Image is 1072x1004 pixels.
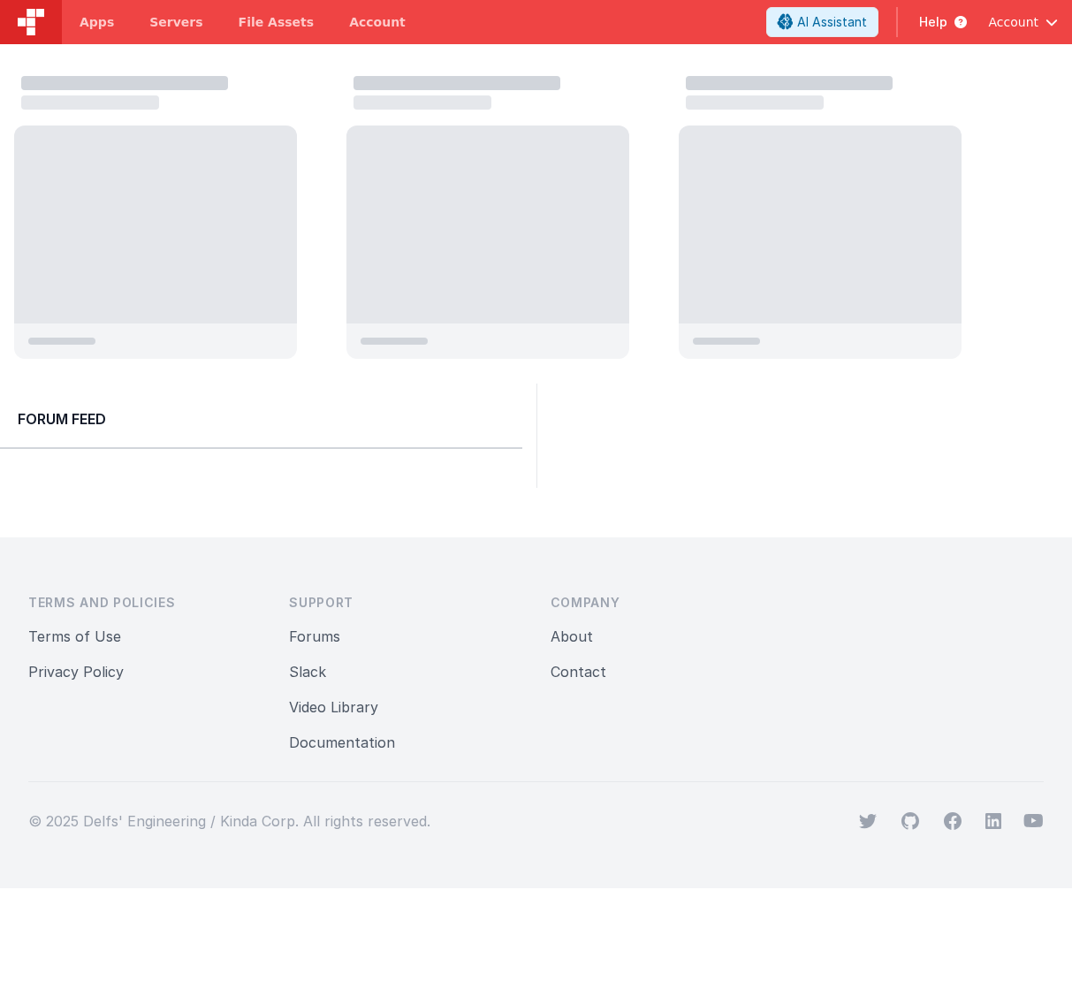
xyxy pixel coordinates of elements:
button: Slack [289,661,326,682]
h3: Support [289,594,521,612]
a: About [551,627,593,645]
button: AI Assistant [766,7,878,37]
button: Contact [551,661,606,682]
button: Forums [289,626,340,647]
a: Slack [289,663,326,681]
h2: Forum Feed [18,408,505,430]
a: Terms of Use [28,627,121,645]
button: Documentation [289,732,395,753]
button: About [551,626,593,647]
span: Servers [149,13,202,31]
span: Account [988,13,1038,31]
button: Account [988,13,1058,31]
h3: Terms and Policies [28,594,261,612]
a: Privacy Policy [28,663,124,681]
span: Help [919,13,947,31]
svg: viewBox="0 0 24 24" aria-hidden="true"> [985,812,1002,830]
span: File Assets [239,13,315,31]
span: Apps [80,13,114,31]
span: AI Assistant [797,13,867,31]
button: Video Library [289,696,378,718]
h3: Company [551,594,783,612]
p: © 2025 Delfs' Engineering / Kinda Corp. All rights reserved. [28,810,430,832]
